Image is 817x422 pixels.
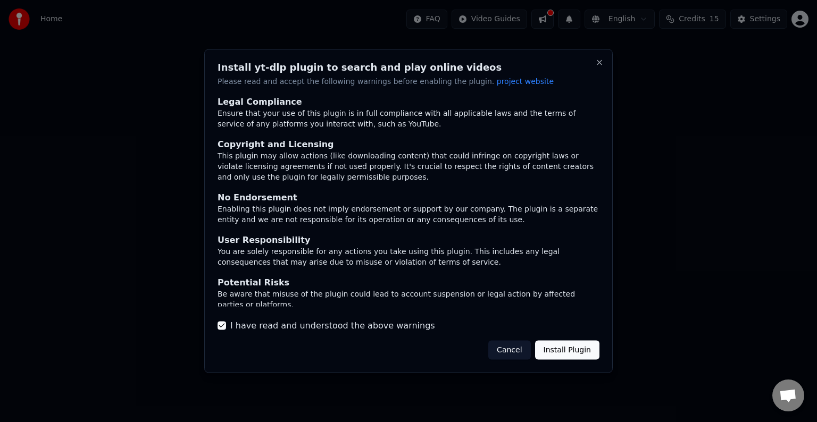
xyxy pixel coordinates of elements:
[218,108,599,129] div: Ensure that your use of this plugin is in full compliance with all applicable laws and the terms ...
[218,246,599,267] div: You are solely responsible for any actions you take using this plugin. This includes any legal co...
[218,191,599,204] div: No Endorsement
[230,319,435,332] label: I have read and understood the above warnings
[488,340,530,359] button: Cancel
[218,276,599,289] div: Potential Risks
[218,77,599,87] p: Please read and accept the following warnings before enabling the plugin.
[218,63,599,72] h2: Install yt-dlp plugin to search and play online videos
[218,204,599,225] div: Enabling this plugin does not imply endorsement or support by our company. The plugin is a separa...
[497,77,554,86] span: project website
[218,150,599,182] div: This plugin may allow actions (like downloading content) that could infringe on copyright laws or...
[218,95,599,108] div: Legal Compliance
[218,233,599,246] div: User Responsibility
[535,340,599,359] button: Install Plugin
[218,138,599,150] div: Copyright and Licensing
[218,289,599,310] div: Be aware that misuse of the plugin could lead to account suspension or legal action by affected p...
